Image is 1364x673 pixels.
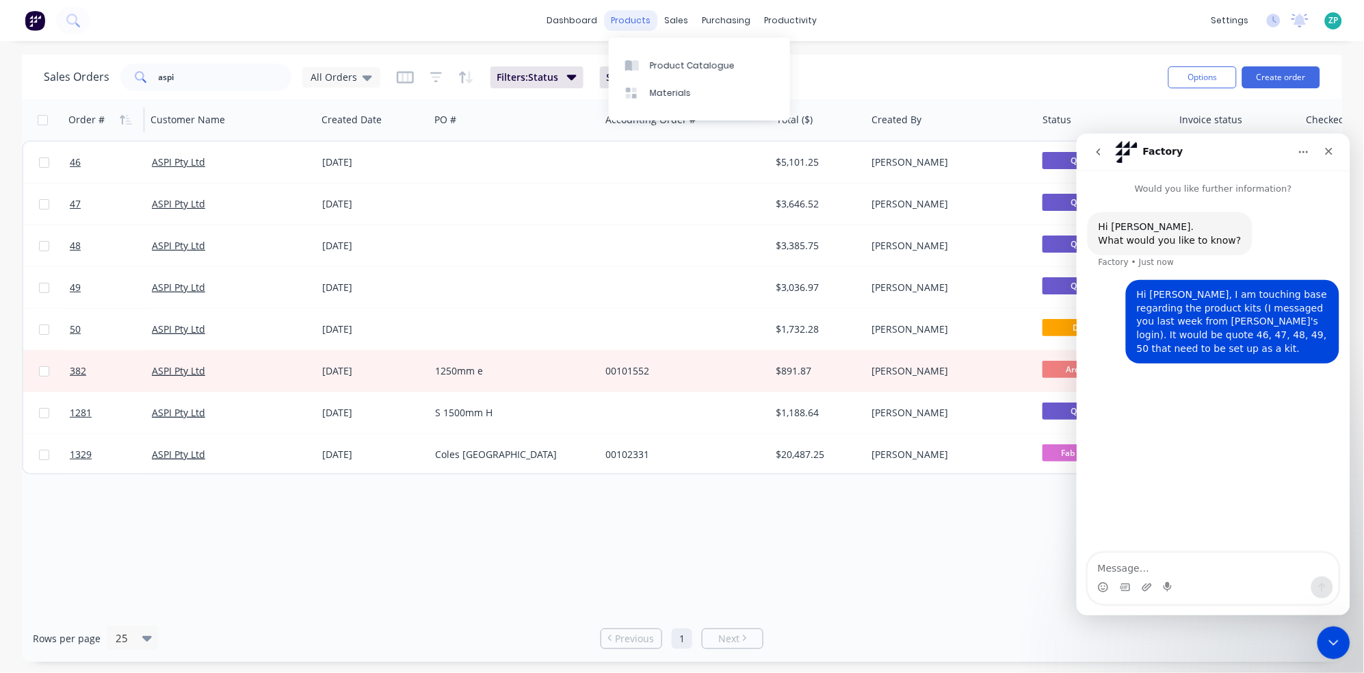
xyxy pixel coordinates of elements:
a: Product Catalogue [609,51,790,79]
button: Options [1168,66,1237,88]
a: ASPI Pty Ltd [152,239,205,252]
h1: Sales Orders [44,71,109,84]
div: [PERSON_NAME] [872,281,1024,294]
span: Next [718,632,739,646]
span: 48 [70,239,81,253]
div: Created By [872,113,922,127]
div: [DATE] [322,364,424,378]
a: 46 [70,142,152,183]
span: 1329 [70,448,92,461]
div: Order # [68,113,105,127]
div: Accounting Order # [605,113,696,127]
a: dashboard [540,10,605,31]
span: Quote [1042,152,1125,169]
div: Total ($) [776,113,813,127]
a: 47 [70,183,152,225]
div: $3,036.97 [776,281,856,294]
div: $1,732.28 [776,322,856,336]
div: [PERSON_NAME] [872,406,1024,420]
span: 46 [70,155,81,169]
div: settings [1205,10,1256,31]
div: Customer Name [150,113,225,127]
a: ASPI Pty Ltd [152,406,205,419]
div: 1250mm e [435,364,587,378]
div: S 1500mm H [435,406,587,420]
div: [DATE] [322,406,424,420]
span: 49 [70,281,81,294]
div: [PERSON_NAME] [872,155,1024,169]
a: 50 [70,309,152,350]
span: 382 [70,364,86,378]
div: [DATE] [322,197,424,211]
span: Quote [1042,277,1125,294]
div: 00101552 [605,364,757,378]
div: $3,385.75 [776,239,856,253]
a: ASPI Pty Ltd [152,281,205,294]
div: products [605,10,658,31]
button: Create order [1242,66,1320,88]
div: 00102331 [605,448,757,461]
div: [PERSON_NAME] [872,322,1024,336]
span: ZP [1329,14,1339,27]
iframe: Intercom live chat [1077,134,1350,615]
iframe: Intercom live chat [1317,626,1350,659]
a: Page 1 is your current page [672,628,692,649]
a: Previous page [601,632,661,646]
button: Sorting:Order # [600,66,705,88]
div: Product Catalogue [650,60,735,72]
a: Materials [609,79,790,107]
div: [DATE] [322,281,424,294]
span: Fab Letters [1042,444,1125,461]
span: 50 [70,322,81,336]
span: Archived [1042,361,1125,378]
button: Filters:Status [490,66,583,88]
div: $5,101.25 [776,155,856,169]
div: purchasing [696,10,758,31]
a: 49 [70,267,152,308]
div: PO # [434,113,456,127]
div: Materials [650,87,691,99]
div: $1,188.64 [776,406,856,420]
div: Invoice status [1180,113,1243,127]
div: [DATE] [322,239,424,253]
a: ASPI Pty Ltd [152,322,205,335]
div: $3,646.52 [776,197,856,211]
span: Rows per page [33,632,101,646]
span: Filters: Status [497,71,559,84]
img: Factory [25,10,45,31]
a: 1281 [70,392,152,433]
span: All Orders [311,70,357,84]
a: 382 [70,351,152,392]
div: $20,487.25 [776,448,856,461]
span: Draft [1042,319,1125,336]
div: productivity [758,10,824,31]
a: 1329 [70,434,152,475]
div: sales [658,10,696,31]
input: Search... [159,64,292,91]
a: ASPI Pty Ltd [152,364,205,377]
a: ASPI Pty Ltd [152,155,205,168]
div: Status [1043,113,1072,127]
div: [DATE] [322,155,424,169]
ul: Pagination [595,628,769,649]
a: 48 [70,225,152,266]
a: ASPI Pty Ltd [152,448,205,461]
div: [PERSON_NAME] [872,364,1024,378]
